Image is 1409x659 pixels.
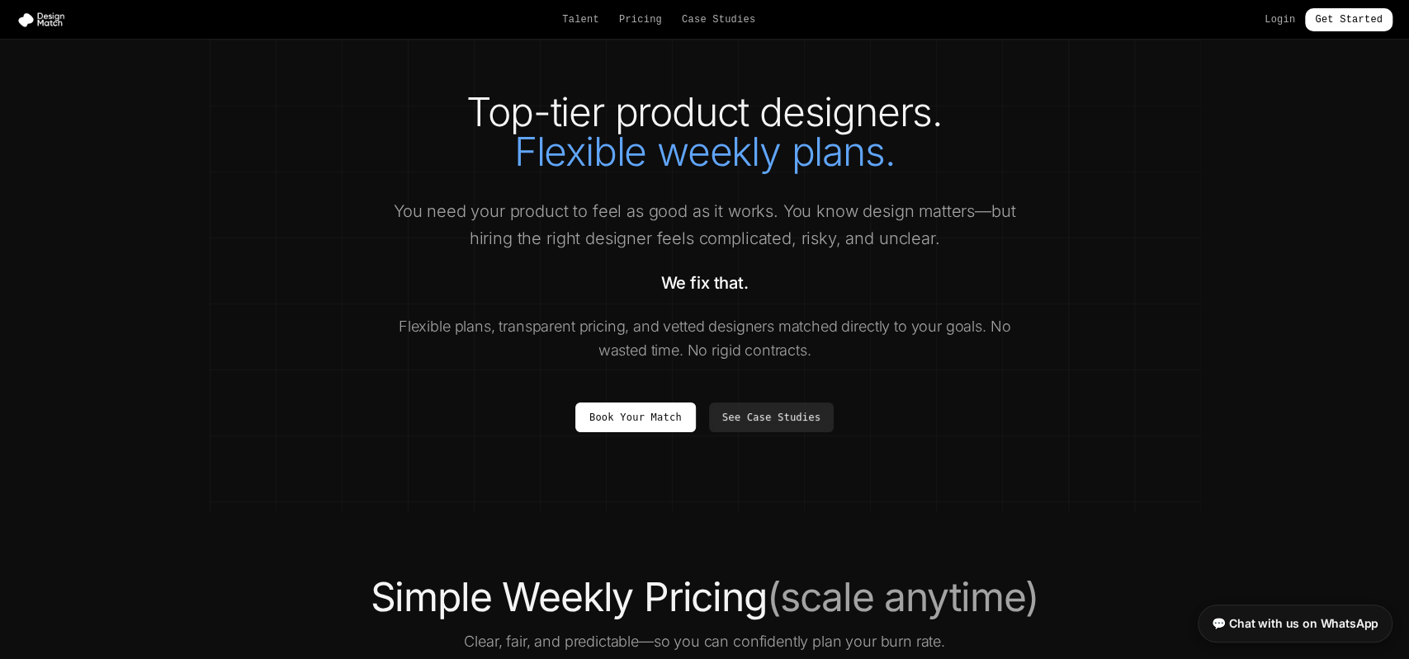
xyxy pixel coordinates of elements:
[575,402,696,432] a: Book Your Match
[562,13,599,26] a: Talent
[709,402,834,432] a: See Case Studies
[1265,13,1295,26] a: Login
[388,198,1022,252] p: You need your product to feel as good as it works. You know design matters—but hiring the right d...
[243,577,1167,617] h2: Simple Weekly Pricing
[243,92,1167,172] h1: Top-tier product designers.
[388,271,1022,294] p: We fix that.
[17,12,73,28] img: Design Match
[1305,8,1392,31] a: Get Started
[243,630,1167,653] p: Clear, fair, and predictable—so you can confidently plan your burn rate.
[766,572,1038,621] span: (scale anytime)
[388,314,1022,363] p: Flexible plans, transparent pricing, and vetted designers matched directly to your goals. No wast...
[514,127,896,176] span: Flexible weekly plans.
[1198,605,1392,643] a: 💬 Chat with us on WhatsApp
[619,13,662,26] a: Pricing
[682,13,755,26] a: Case Studies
